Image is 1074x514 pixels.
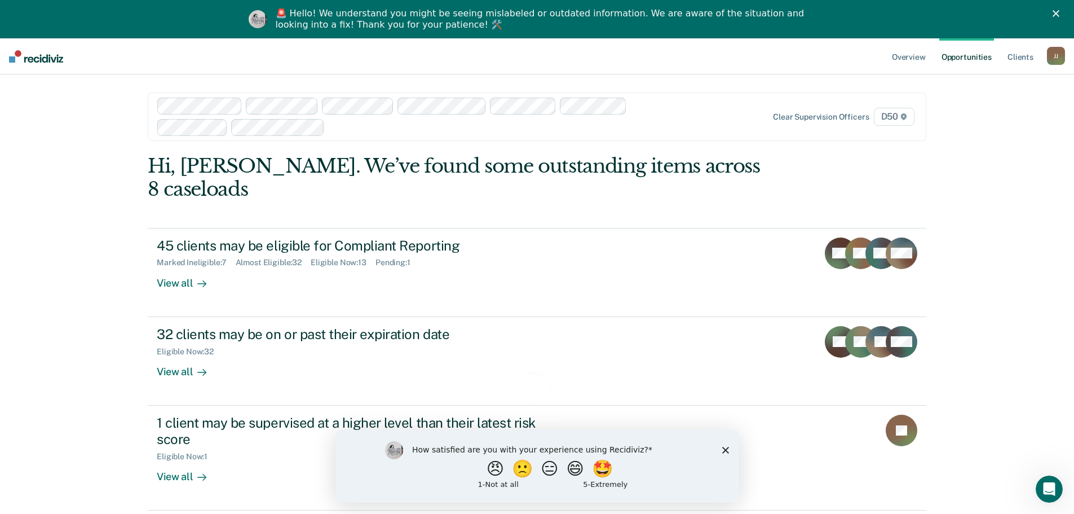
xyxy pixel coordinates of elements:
a: 45 clients may be eligible for Compliant ReportingMarked Ineligible:7Almost Eligible:32Eligible N... [148,228,926,317]
div: Hi, [PERSON_NAME]. We’ve found some outstanding items across 8 caseloads [148,155,771,201]
a: Clients [1005,38,1036,74]
div: 45 clients may be eligible for Compliant Reporting [157,238,553,254]
iframe: Survey by Kim from Recidiviz [335,430,739,503]
span: D50 [874,108,914,126]
div: View all [157,356,220,378]
button: JJ [1047,47,1065,65]
div: 1 client may be supervised at a higher level than their latest risk score [157,415,553,447]
div: Clear supervision officers [773,112,869,122]
div: 32 clients may be on or past their expiration date [157,326,553,342]
img: Profile image for Kim [249,10,267,28]
div: View all [157,267,220,289]
div: Eligible Now : 1 [157,452,216,462]
div: Pending : 1 [375,258,419,267]
div: View all [157,461,220,483]
div: Eligible Now : 32 [157,347,223,357]
img: Recidiviz [9,50,63,63]
a: Opportunities [939,38,994,74]
div: Almost Eligible : 32 [236,258,311,267]
div: Marked Ineligible : 7 [157,258,235,267]
iframe: Intercom live chat [1036,476,1063,503]
a: Overview [890,38,928,74]
div: 🚨 Hello! We understand you might be seeing mislabeled or outdated information. We are aware of th... [276,8,808,30]
a: 32 clients may be on or past their expiration dateEligible Now:32View all [148,317,926,406]
div: Eligible Now : 13 [311,258,375,267]
div: J J [1047,47,1065,65]
div: Close [1053,10,1064,17]
a: 1 client may be supervised at a higher level than their latest risk scoreEligible Now:1View all [148,406,926,511]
